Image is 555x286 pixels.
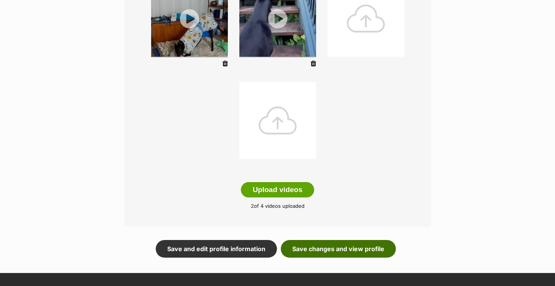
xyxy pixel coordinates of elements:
button: Upload videos [241,182,315,197]
p: of 4 videos uploaded [136,202,420,210]
a: Save and edit profile information [156,240,277,258]
span: 2 [251,203,254,209]
a: Save changes and view profile [281,240,396,258]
